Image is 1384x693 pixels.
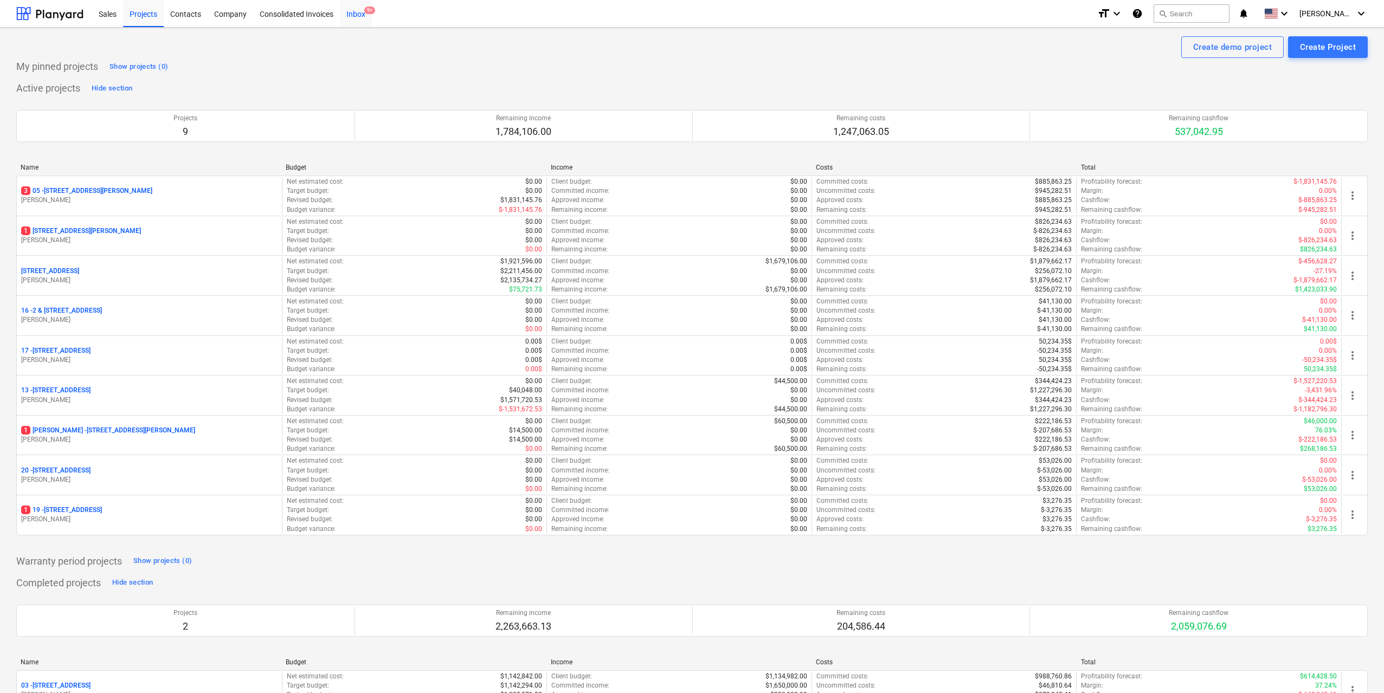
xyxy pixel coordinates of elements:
[816,177,868,186] p: Committed costs :
[1030,257,1072,266] p: $1,879,662.17
[1319,306,1337,315] p: 0.00%
[1039,337,1072,346] p: 50,234.35$
[790,365,807,374] p: 0.00$
[551,177,592,186] p: Client budget :
[790,177,807,186] p: $0.00
[1154,4,1229,23] button: Search
[1293,177,1337,186] p: $-1,831,145.76
[1304,417,1337,426] p: $46,000.00
[790,297,807,306] p: $0.00
[287,236,333,245] p: Revised budget :
[1293,405,1337,414] p: $-1,182,796.30
[500,196,542,205] p: $1,831,145.76
[133,555,192,567] div: Show projects (0)
[1081,365,1142,374] p: Remaining cashflow :
[551,435,604,444] p: Approved income :
[1346,189,1359,202] span: more_vert
[21,515,278,524] p: [PERSON_NAME]
[500,396,542,405] p: $1,571,720.53
[816,217,868,226] p: Committed costs :
[816,315,864,325] p: Approved costs :
[287,315,333,325] p: Revised budget :
[21,276,278,285] p: [PERSON_NAME]
[551,417,592,426] p: Client budget :
[551,306,609,315] p: Committed income :
[21,466,91,475] p: 20 - [STREET_ADDRESS]
[525,297,542,306] p: $0.00
[1319,186,1337,196] p: 0.00%
[1330,641,1384,693] iframe: Chat Widget
[21,186,278,205] div: 305 -[STREET_ADDRESS][PERSON_NAME][PERSON_NAME]
[1293,276,1337,285] p: $-1,879,662.17
[21,315,278,325] p: [PERSON_NAME]
[790,426,807,435] p: $0.00
[525,337,542,346] p: 0.00$
[525,315,542,325] p: $0.00
[1298,257,1337,266] p: $-456,628.27
[816,346,876,355] p: Uncommitted costs :
[21,267,278,285] div: [STREET_ADDRESS][PERSON_NAME]
[1081,267,1103,276] p: Margin :
[816,365,867,374] p: Remaining costs :
[21,426,278,444] div: 1[PERSON_NAME] -[STREET_ADDRESS][PERSON_NAME][PERSON_NAME]
[1355,7,1368,20] i: keyboard_arrow_down
[1298,396,1337,405] p: $-344,424.23
[1132,7,1143,20] i: Knowledge base
[525,226,542,236] p: $0.00
[1320,297,1337,306] p: $0.00
[287,226,329,236] p: Target budget :
[774,377,807,386] p: $44,500.00
[1081,426,1103,435] p: Margin :
[551,285,608,294] p: Remaining income :
[287,306,329,315] p: Target budget :
[816,355,864,365] p: Approved costs :
[551,205,608,215] p: Remaining income :
[21,506,278,524] div: 119 -[STREET_ADDRESS][PERSON_NAME]
[816,297,868,306] p: Committed costs :
[816,417,868,426] p: Committed costs :
[1033,426,1072,435] p: $-207,686.53
[1035,377,1072,386] p: $344,424.23
[1320,337,1337,346] p: 0.00$
[551,346,609,355] p: Committed income :
[790,196,807,205] p: $0.00
[790,245,807,254] p: $0.00
[21,226,141,236] p: [STREET_ADDRESS][PERSON_NAME]
[1081,396,1110,405] p: Cashflow :
[551,297,592,306] p: Client budget :
[833,114,889,123] p: Remaining costs
[1035,267,1072,276] p: $256,072.10
[1305,386,1337,395] p: -3,431.96%
[1081,186,1103,196] p: Margin :
[1081,405,1142,414] p: Remaining cashflow :
[21,226,30,235] span: 1
[790,226,807,236] p: $0.00
[816,245,867,254] p: Remaining costs :
[287,177,344,186] p: Net estimated cost :
[525,186,542,196] p: $0.00
[816,435,864,444] p: Approved costs :
[816,257,868,266] p: Committed costs :
[500,276,542,285] p: $2,135,734.27
[1030,276,1072,285] p: $1,879,662.17
[92,82,132,95] div: Hide section
[1295,285,1337,294] p: $1,423,033.90
[1346,389,1359,402] span: more_vert
[1346,349,1359,362] span: more_vert
[287,355,333,365] p: Revised budget :
[287,325,336,334] p: Budget variance :
[107,58,171,75] button: Show projects (0)
[551,315,604,325] p: Approved income :
[790,435,807,444] p: $0.00
[1081,306,1103,315] p: Margin :
[287,196,333,205] p: Revised budget :
[287,217,344,226] p: Net estimated cost :
[1302,315,1337,325] p: $-41,130.00
[21,346,91,355] p: 17 - [STREET_ADDRESS]
[1304,365,1337,374] p: 50,234.35$
[21,306,102,315] p: 16 - 2 & [STREET_ADDRESS]
[500,257,542,266] p: $1,921,596.00
[525,417,542,426] p: $0.00
[816,196,864,205] p: Approved costs :
[287,377,344,386] p: Net estimated cost :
